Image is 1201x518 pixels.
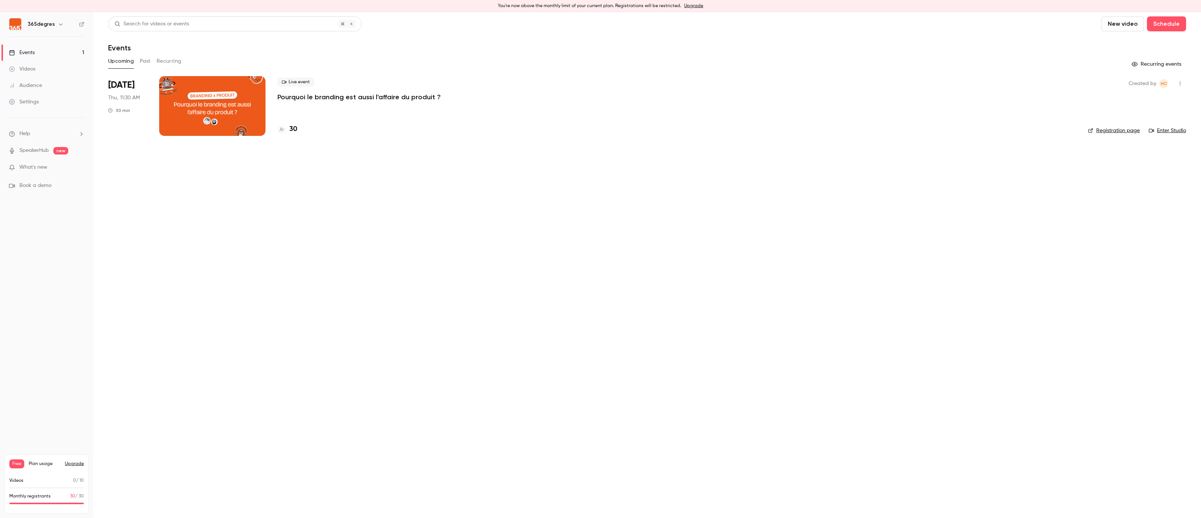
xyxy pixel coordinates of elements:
button: Recurring events [1128,58,1186,70]
a: 30 [277,124,297,134]
li: help-dropdown-opener [9,130,84,138]
iframe: Noticeable Trigger [75,164,84,171]
a: Enter Studio [1149,127,1186,134]
button: Upcoming [108,55,134,67]
p: Monthly registrants [9,493,51,500]
span: What's new [19,163,47,171]
a: Pourquoi le branding est aussi l'affaire du produit ? [277,93,441,102]
span: Live event [277,78,314,87]
button: Upgrade [65,461,84,467]
span: HC [1161,79,1167,88]
span: Hélène CHOMIENNE [1159,79,1168,88]
a: Registration page [1088,127,1140,134]
span: Thu, 11:30 AM [108,94,140,102]
p: / 30 [70,493,84,500]
p: Videos [9,477,23,484]
h1: Events [108,43,131,52]
span: new [53,147,68,155]
div: Audience [9,82,42,89]
div: Search for videos or events [114,20,189,28]
a: Upgrade [684,3,703,9]
span: Book a demo [19,182,51,190]
span: Help [19,130,30,138]
span: Free [9,459,24,468]
p: / 10 [73,477,84,484]
div: Oct 2 Thu, 11:30 AM (Europe/Paris) [108,76,147,136]
button: Past [140,55,151,67]
div: 30 min [108,107,130,113]
div: Events [9,49,35,56]
span: 30 [70,494,75,499]
button: Recurring [157,55,182,67]
span: [DATE] [108,79,135,91]
h4: 30 [289,124,297,134]
span: 0 [73,478,76,483]
button: New video [1101,16,1144,31]
a: SpeakerHub [19,147,49,155]
span: Plan usage [29,461,60,467]
img: 365degres [9,18,21,30]
div: Settings [9,98,39,106]
div: Videos [9,65,35,73]
span: Created by [1129,79,1156,88]
h6: 365degres [28,21,55,28]
button: Schedule [1147,16,1186,31]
